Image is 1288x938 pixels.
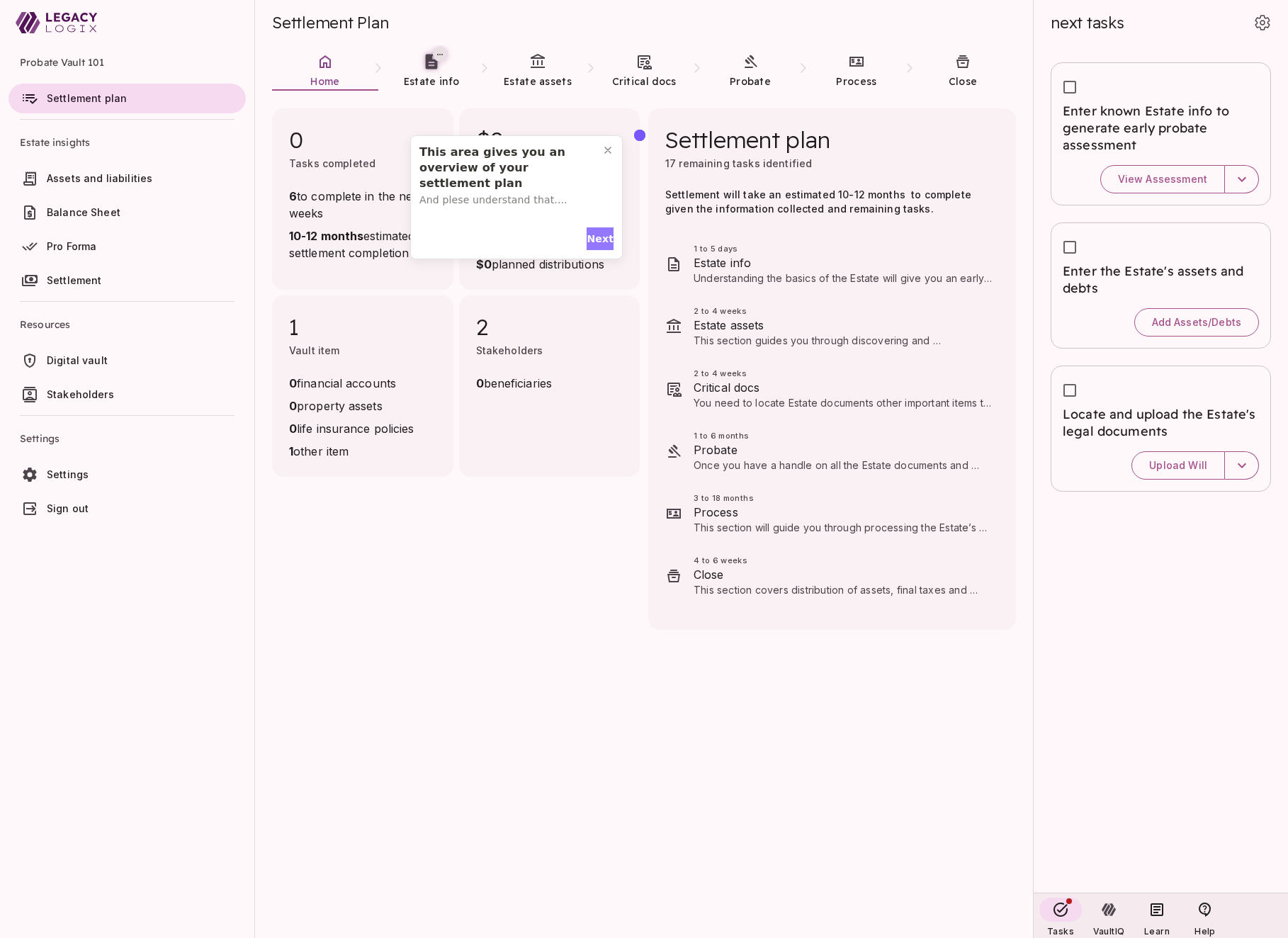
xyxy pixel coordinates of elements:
[665,157,812,169] span: 17 remaining tasks identified
[289,344,340,356] span: Vault item
[694,271,993,286] p: Understanding the basics of the Estate will give you an early perspective on what’s in store for ...
[272,295,453,477] div: 1Vault item0financial accounts0property assets0life insurance policies1other item
[289,188,436,222] span: to complete in the next 4 weeks
[836,75,876,88] span: Process
[694,430,993,441] span: 1 to 6 months
[665,188,974,215] span: Settlement will take an estimated 10-12 months to complete given the information collected and re...
[665,125,830,154] span: Settlement plan
[289,444,293,458] strong: 1
[459,295,640,477] div: 2Stakeholders0beneficiaries
[648,295,1016,358] div: 2 to 4 weeksEstate assetsThis section guides you through discovering and documenting the deceased...
[310,75,339,88] span: Home
[272,13,388,33] span: Settlement Plan
[694,317,993,334] span: Estate assets
[289,376,297,390] strong: 0
[47,206,120,218] span: Balance Sheet
[1194,926,1215,937] span: Help
[694,566,993,583] span: Close
[476,312,623,341] span: 2
[9,380,246,409] a: Stakeholders
[20,422,235,456] span: Settings
[289,189,297,203] strong: 6
[694,305,993,317] span: 2 to 4 weeks
[612,75,677,88] span: Critical docs
[47,502,89,514] span: Sign out
[476,256,604,273] span: planned distributions
[9,84,246,113] a: Settlement plan
[597,139,619,162] button: Close pin
[1051,366,1271,492] div: Locate and upload the Estate's legal documentsUpload Will
[47,240,96,252] span: Pro Forma
[404,75,459,88] span: Estate info
[289,399,297,413] strong: 0
[648,420,1016,482] div: 1 to 6 monthsProbateOnce you have a handle on all the Estate documents and assets, you can make a...
[587,227,614,250] button: Next
[9,164,246,193] a: Assets and liabilities
[694,459,993,584] span: Once you have a handle on all the Estate documents and assets, you can make a final determination...
[47,468,89,480] span: Settings
[289,312,436,341] span: 1
[272,108,453,290] div: 0Tasks completed6to complete in the next 4 weeks10-12 monthsestimated till settlement completion
[289,157,375,169] span: Tasks completed
[289,422,297,436] strong: 0
[694,243,993,254] span: 1 to 5 days
[694,584,993,652] span: This section covers distribution of assets, final taxes and accounting, and how to wrap things up...
[419,193,614,208] p: And plese understand that....
[9,460,246,490] a: Settings
[1131,451,1225,480] button: Upload Will
[476,125,623,154] span: $0
[1063,263,1259,297] span: Enter the Estate's assets and debts
[694,492,993,504] span: 3 to 18 months
[1134,308,1259,337] button: Add Assets/Debts
[47,172,152,184] span: Assets and liabilities
[694,441,993,458] span: Probate
[1100,165,1225,193] button: View Assessment
[694,397,993,465] span: You need to locate Estate documents other important items to settle the Estate, such as insurance...
[694,504,993,521] span: Process
[694,368,993,379] span: 2 to 4 weeks
[476,376,484,390] strong: 0
[289,229,363,243] strong: 10-12 months
[1051,13,1124,33] span: next tasks
[20,125,235,159] span: Estate insights
[1051,62,1271,205] div: Enter known Estate info to generate early probate assessmentView Assessment
[504,75,572,88] span: Estate assets
[1063,406,1259,440] span: Locate and upload the Estate's legal documents
[648,545,1016,607] div: 4 to 6 weeksCloseThis section covers distribution of assets, final taxes and accounting, and how ...
[9,266,246,295] a: Settlement
[289,375,414,392] span: financial accounts
[730,75,771,88] span: Probate
[476,344,543,356] span: Stakeholders
[9,494,246,524] a: Sign out
[289,443,414,460] span: other item
[20,45,235,79] span: Probate Vault 101
[1093,926,1124,937] span: VaultIQ
[1149,459,1207,472] span: Upload Will
[1063,103,1259,154] span: Enter known Estate info to generate early probate assessment
[47,274,102,286] span: Settlement
[47,354,108,366] span: Digital vault
[289,125,436,154] span: 0
[476,375,552,392] span: beneficiaries
[459,108,640,290] div: $0Estate estimated value$0assets$0liabilities$0settlement expenses$0planned distributions
[648,482,1016,545] div: 3 to 18 monthsProcessThis section will guide you through processing the Estate’s assets. Tasks re...
[1047,926,1074,937] span: Tasks
[289,397,414,414] span: property assets
[47,92,127,104] span: Settlement plan
[648,233,1016,295] div: 1 to 5 daysEstate infoUnderstanding the basics of the Estate will give you an early perspective o...
[694,379,993,396] span: Critical docs
[1118,173,1207,186] span: View Assessment
[289,227,436,261] span: estimated till settlement completion
[9,232,246,261] a: Pro Forma
[1144,926,1170,937] span: Learn
[1051,222,1271,349] div: Enter the Estate's assets and debtsAdd Assets/Debts
[587,232,614,247] span: Next
[694,254,993,271] span: Estate info
[476,257,492,271] strong: $0
[1152,316,1241,329] span: Add Assets/Debts
[9,198,246,227] a: Balance Sheet
[47,388,114,400] span: Stakeholders
[949,75,978,88] span: Close
[289,420,414,437] span: life insurance policies
[694,334,992,431] span: This section guides you through discovering and documenting the deceased's financial assets and l...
